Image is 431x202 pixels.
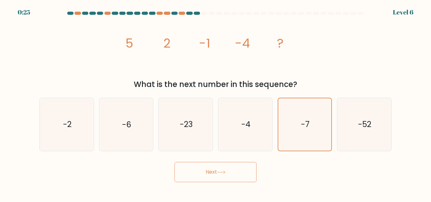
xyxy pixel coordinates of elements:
div: 0:25 [18,8,30,17]
text: -6 [122,119,131,130]
text: -23 [180,119,193,130]
tspan: -1 [199,34,210,52]
text: -4 [241,119,250,130]
tspan: -4 [235,34,250,52]
tspan: ? [277,34,284,52]
div: What is the next number in this sequence? [43,79,388,90]
button: Next [174,162,257,182]
tspan: 2 [163,34,171,52]
text: -2 [63,119,71,130]
tspan: 5 [125,34,133,52]
text: -52 [358,119,371,130]
div: Level 6 [393,8,413,17]
text: -7 [301,119,310,130]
